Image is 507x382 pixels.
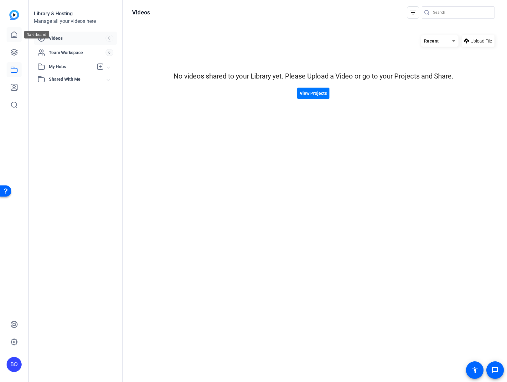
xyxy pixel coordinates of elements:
mat-expansion-panel-header: My Hubs [34,60,117,73]
span: Shared With Me [49,76,107,83]
mat-expansion-panel-header: Shared With Me [34,73,117,85]
h1: Videos [132,9,150,16]
div: No videos shared to your Library yet. Please Upload a Video or go to your Projects and Share. [132,71,494,81]
span: 0 [106,49,113,56]
mat-icon: message [491,366,499,374]
span: Team Workspace [49,49,106,56]
button: View Projects [297,88,329,99]
span: View Projects [300,90,327,97]
mat-icon: filter_list [409,9,417,16]
input: Search [433,9,489,16]
button: Upload File [462,35,494,47]
div: Dashboard [24,31,49,38]
span: Upload File [471,38,492,44]
div: Manage all your videos here [34,18,117,25]
span: Recent [424,38,439,43]
mat-icon: accessibility [471,366,479,374]
div: Library & Hosting [34,10,117,18]
span: 0 [106,35,113,42]
span: Videos [49,35,106,41]
img: blue-gradient.svg [9,10,19,20]
div: BO [7,357,22,372]
span: My Hubs [49,64,93,70]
